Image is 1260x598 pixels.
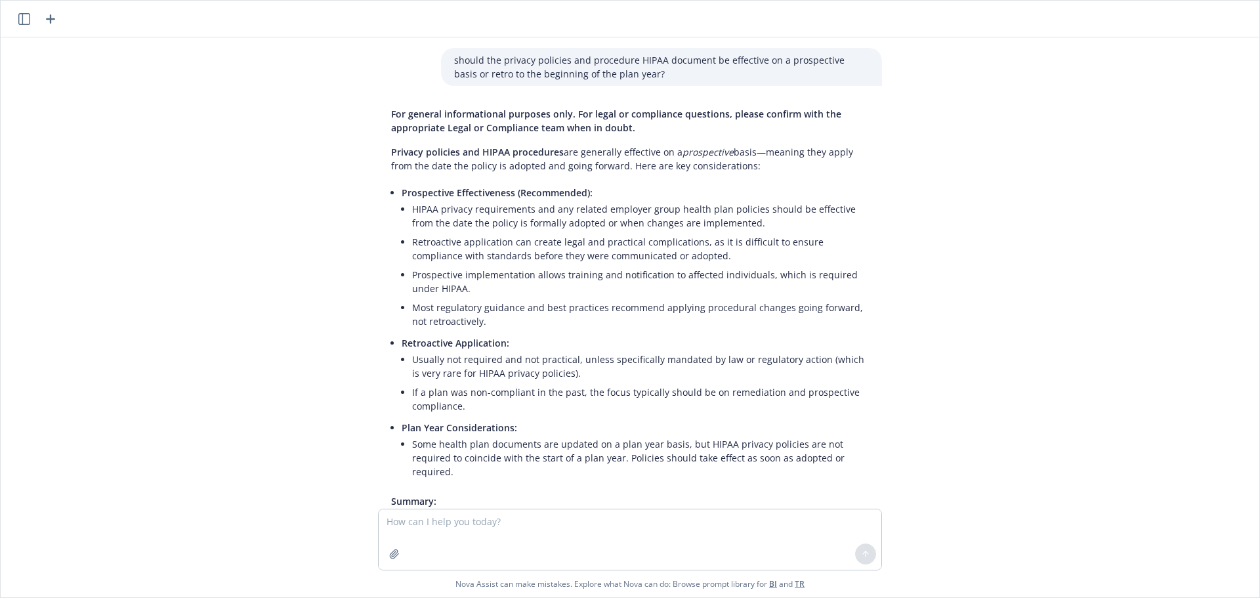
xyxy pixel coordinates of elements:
[412,265,869,298] li: Prospective implementation allows training and notification to affected individuals, which is req...
[402,186,593,199] span: Prospective Effectiveness (Recommended):
[391,495,436,507] span: Summary:
[6,570,1254,597] span: Nova Assist can make mistakes. Explore what Nova can do: Browse prompt library for and
[454,53,869,81] p: should the privacy policies and procedure HIPAA document be effective on a prospective basis or r...
[412,435,869,481] li: Some health plan documents are updated on a plan year basis, but HIPAA privacy policies are not r...
[412,232,869,265] li: Retroactive application can create legal and practical complications, as it is difficult to ensur...
[412,298,869,331] li: Most regulatory guidance and best practices recommend applying procedural changes going forward, ...
[391,494,869,536] p: HIPAA privacy policies and procedures should take effect on a prospective basis. Retroactive effe...
[391,108,841,134] span: For general informational purposes only. For legal or compliance questions, please confirm with t...
[391,146,564,158] span: Privacy policies and HIPAA procedures
[795,578,805,589] a: TR
[402,421,517,434] span: Plan Year Considerations:
[412,383,869,416] li: If a plan was non-compliant in the past, the focus typically should be on remediation and prospec...
[402,337,509,349] span: Retroactive Application:
[391,145,869,173] p: are generally effective on a basis—meaning they apply from the date the policy is adopted and goi...
[412,350,869,383] li: Usually not required and not practical, unless specifically mandated by law or regulatory action ...
[682,146,734,158] em: prospective
[769,578,777,589] a: BI
[412,200,869,232] li: HIPAA privacy requirements and any related employer group health plan policies should be effectiv...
